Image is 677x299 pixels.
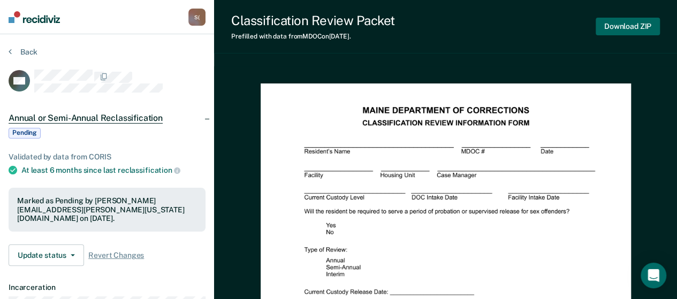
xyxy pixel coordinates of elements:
[188,9,206,26] div: S (
[9,152,206,162] div: Validated by data from CORIS
[231,13,395,28] div: Classification Review Packet
[641,263,666,288] div: Open Intercom Messenger
[9,11,60,23] img: Recidiviz
[88,251,144,260] span: Revert Changes
[17,196,197,223] div: Marked as Pending by [PERSON_NAME][EMAIL_ADDRESS][PERSON_NAME][US_STATE][DOMAIN_NAME] on [DATE].
[21,165,206,175] div: At least 6 months since last
[9,244,84,266] button: Update status
[9,128,41,139] span: Pending
[9,283,206,292] dt: Incarceration
[9,47,37,57] button: Back
[596,18,660,35] button: Download ZIP
[118,166,180,174] span: reclassification
[9,113,163,124] span: Annual or Semi-Annual Reclassification
[188,9,206,26] button: S(
[231,33,395,40] div: Prefilled with data from MDOC on [DATE] .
